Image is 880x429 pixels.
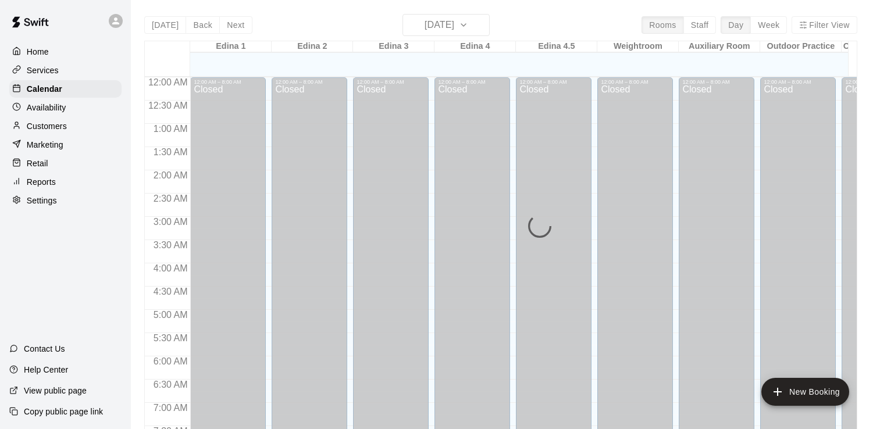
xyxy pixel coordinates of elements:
[24,343,65,355] p: Contact Us
[9,43,122,60] a: Home
[438,79,507,85] div: 12:00 AM – 8:00 AM
[9,99,122,116] a: Availability
[9,155,122,172] a: Retail
[24,364,68,376] p: Help Center
[27,46,49,58] p: Home
[9,117,122,135] a: Customers
[27,139,63,151] p: Marketing
[353,41,434,52] div: Edina 3
[151,240,191,250] span: 3:30 AM
[151,124,191,134] span: 1:00 AM
[151,380,191,389] span: 6:30 AM
[9,173,122,191] a: Reports
[151,217,191,227] span: 3:00 AM
[151,287,191,296] span: 4:30 AM
[151,147,191,157] span: 1:30 AM
[9,136,122,153] a: Marketing
[27,120,67,132] p: Customers
[764,79,832,85] div: 12:00 AM – 8:00 AM
[275,79,344,85] div: 12:00 AM – 8:00 AM
[27,102,66,113] p: Availability
[27,65,59,76] p: Services
[682,79,751,85] div: 12:00 AM – 8:00 AM
[601,79,669,85] div: 12:00 AM – 8:00 AM
[9,62,122,79] a: Services
[151,310,191,320] span: 5:00 AM
[145,101,191,110] span: 12:30 AM
[597,41,679,52] div: Weightroom
[761,378,849,406] button: add
[27,158,48,169] p: Retail
[151,263,191,273] span: 4:00 AM
[24,385,87,396] p: View public page
[679,41,760,52] div: Auxiliary Room
[151,333,191,343] span: 5:30 AM
[27,83,62,95] p: Calendar
[434,41,516,52] div: Edina 4
[27,195,57,206] p: Settings
[9,80,122,98] a: Calendar
[760,41,842,52] div: Outdoor Practice
[190,41,272,52] div: Edina 1
[151,356,191,366] span: 6:00 AM
[519,79,588,85] div: 12:00 AM – 8:00 AM
[151,194,191,203] span: 2:30 AM
[9,192,122,209] a: Settings
[357,79,425,85] div: 12:00 AM – 8:00 AM
[194,79,262,85] div: 12:00 AM – 8:00 AM
[516,41,597,52] div: Edina 4.5
[151,403,191,413] span: 7:00 AM
[272,41,353,52] div: Edina 2
[27,176,56,188] p: Reports
[145,77,191,87] span: 12:00 AM
[151,170,191,180] span: 2:00 AM
[24,406,103,417] p: Copy public page link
